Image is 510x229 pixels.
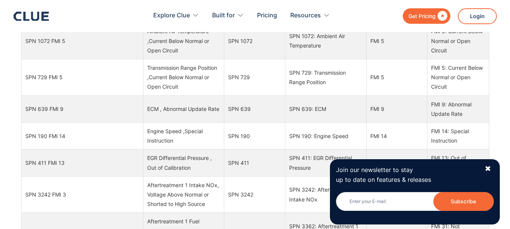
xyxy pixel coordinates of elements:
[224,176,285,213] td: SPN 3242
[224,23,285,59] td: SPN 1072
[458,8,497,24] a: Login
[336,192,494,211] input: Enter your E-mail
[285,123,366,149] td: SPN 190: Engine Speed
[285,149,366,176] td: SPN 411: EGR Differential Pressure
[285,59,366,96] td: SPN 729: Transmission Range Position
[224,149,285,176] td: SPN 411
[21,23,143,59] td: SPN 1072 FMI 5
[147,26,220,55] div: Ambient Air Temperature ,Current Below Normal or Open Circuit
[427,95,489,122] td: FMI 9: Abnormal Update Rate
[21,149,143,176] td: SPN 411 FMI 13
[224,95,285,122] td: SPN 639
[290,4,330,28] div: Resources
[408,11,436,21] div: Get Pricing
[224,123,285,149] td: SPN 190
[485,164,491,174] div: ✖
[403,8,450,24] a: Get Pricing
[336,165,478,184] p: Join our newsletter to stay up to date on features & releases
[366,123,427,149] td: FMI 14
[366,149,427,176] td: FMI 13
[153,4,199,28] div: Explore Clue
[21,176,143,213] td: SPN 3242 FMI 3
[224,59,285,96] td: SPN 729
[212,4,235,28] div: Built for
[257,4,277,28] a: Pricing
[143,149,224,176] td: EGR Differential Pressure , Out of Calibration
[336,192,494,218] form: Newsletter
[427,123,489,149] td: FMI 14: Special Instruction
[427,23,489,59] td: FMI 5: Current Below Normal or Open Circuit
[21,59,143,96] td: SPN 729 FMI 5
[143,123,224,149] td: Engine Speed ,Special Instruction
[143,95,224,122] td: ECM , Abnormal Update Rate
[147,180,220,209] div: Aftertreatment 1 Intake NOx, Voltage Above Normal or Shorted to High Source
[433,192,494,211] input: Subscribe
[366,95,427,122] td: FMI 9
[436,11,447,21] div: 
[427,59,489,96] td: FMI 5: Current Below Normal or Open Circuit
[21,123,143,149] td: SPN 190 FMI 14
[290,4,321,28] div: Resources
[285,23,366,59] td: SPN 1072: Ambient Air Temperature
[366,59,427,96] td: FMI 5
[212,4,244,28] div: Built for
[147,63,220,92] div: Transmission Range Position ,Current Below Normal or Open Circuit
[285,176,366,213] td: SPN 3242: Aftertreatment 1 Intake NOx
[153,4,190,28] div: Explore Clue
[285,95,366,122] td: SPN 639: ECM
[21,95,143,122] td: SPN 639 FMI 9
[366,23,427,59] td: FMI 5
[427,149,489,176] td: FMI 13: Out of Calibration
